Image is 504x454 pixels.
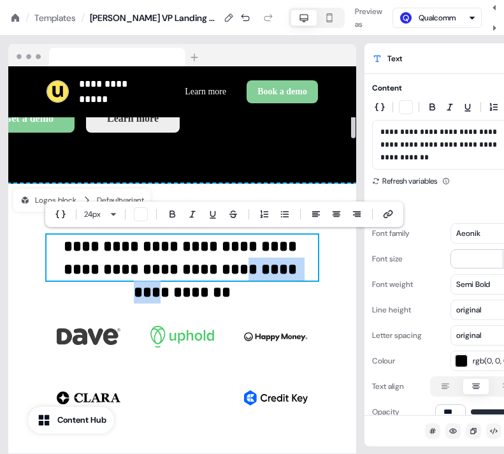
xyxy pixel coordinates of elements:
div: [PERSON_NAME] VP Landing Page [90,11,217,24]
div: Preview as [355,5,382,31]
div: Learn moreBook a demo [175,80,318,103]
button: Qualcomm [392,8,482,28]
div: Semi Bold [456,278,490,291]
div: Content [372,82,402,94]
img: Image [57,311,120,362]
div: Default variant [97,194,144,207]
div: Aeonik [456,227,480,240]
img: Image [244,311,308,362]
div: Text align [372,376,404,397]
img: Image [57,372,120,423]
div: Colour [372,351,395,371]
img: Browser topbar [8,44,204,67]
div: Qualcomm [419,11,456,24]
div: ImageImageImageImageImage [47,301,318,434]
div: Font weight [372,274,413,295]
div: original [456,304,481,316]
button: Refresh variables [372,175,437,187]
div: Opacity [372,402,400,422]
img: Image [244,372,308,423]
div: / [81,11,85,25]
a: Templates [34,11,76,24]
div: Letter spacing [372,325,422,346]
span: 24 px [84,208,101,221]
div: Font family [372,223,410,244]
span: Text [387,52,402,65]
button: Learn more [175,80,236,103]
button: 24px [79,207,110,222]
button: Book a demo [247,80,318,103]
div: original [456,329,481,342]
div: Content Hub [57,414,106,427]
div: / [25,11,29,25]
button: Content Hub [28,407,114,434]
div: Font size [372,249,403,269]
div: Logos block [20,194,76,207]
img: Image [150,311,214,362]
div: Line height [372,300,411,320]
